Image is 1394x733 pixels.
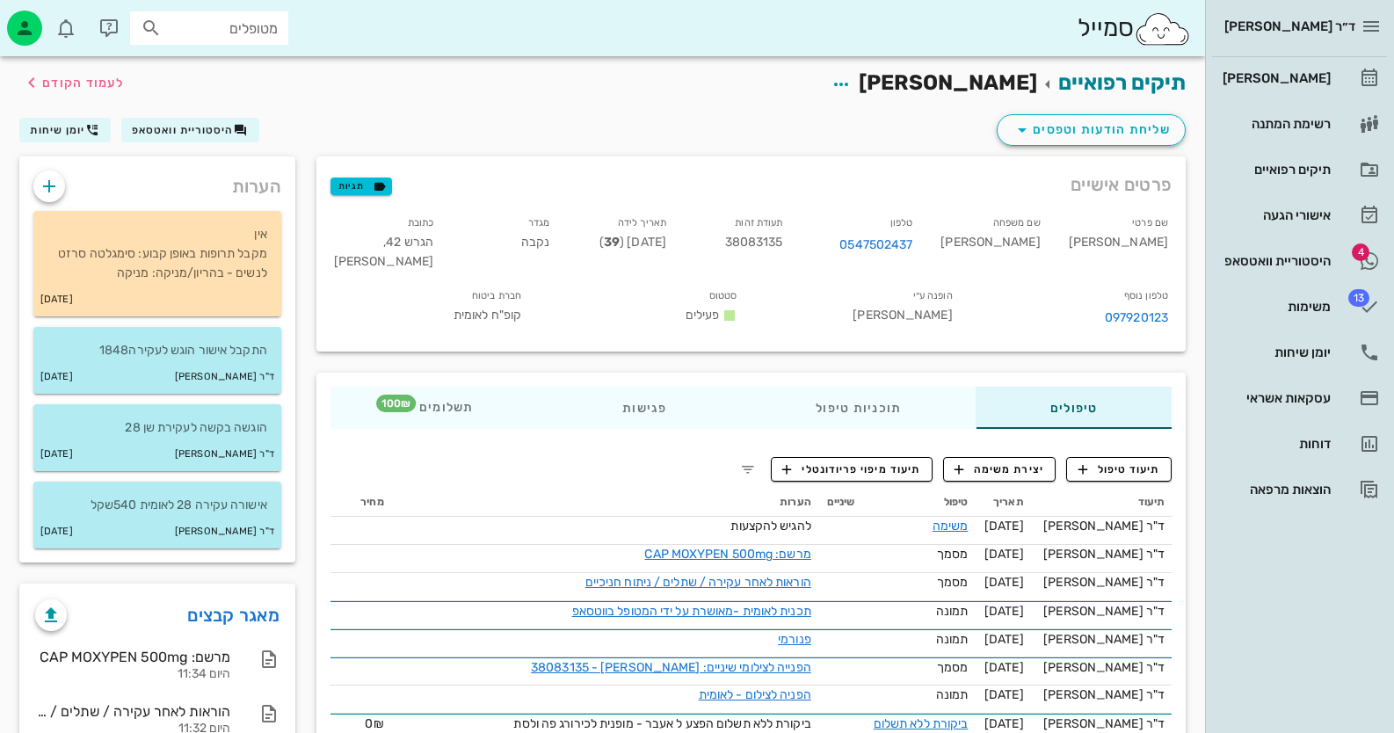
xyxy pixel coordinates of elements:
[40,522,73,541] small: [DATE]
[984,604,1024,619] span: [DATE]
[984,575,1024,590] span: [DATE]
[1212,423,1387,465] a: דוחות
[1078,10,1191,47] div: סמייל
[1219,254,1331,268] div: היסטוריית וואטסאפ
[1105,308,1168,328] a: 097920123
[35,703,230,720] div: הוראות לאחר עקירה / שתלים / ניתוח חניכיים
[405,402,474,414] span: תשלומים
[572,604,811,619] a: תכנית לאומית -מאושרת על ידי המטופל בווטסאפ
[913,290,953,301] small: הופנה ע״י
[937,547,968,562] span: מסמך
[1219,391,1331,405] div: עסקאות אשראי
[644,547,810,562] a: מרשם: CAP MOXYPEN 500mg
[1012,120,1171,141] span: שליחת הודעות וטפסים
[330,489,391,517] th: מחיר
[132,124,234,136] span: היסטוריית וואטסאפ
[40,445,73,464] small: [DATE]
[1212,103,1387,145] a: רשימת המתנה
[818,489,862,517] th: שיניים
[1038,630,1165,649] div: ד"ר [PERSON_NAME]
[42,76,124,91] span: לעמוד הקודם
[725,235,783,250] span: 38083135
[839,236,912,255] a: 0547502437
[1212,240,1387,282] a: תגהיסטוריית וואטסאפ
[730,519,810,533] span: להגיש להקצעות
[1224,18,1355,34] span: ד״ר [PERSON_NAME]
[47,341,267,360] p: התקבל אישור הוגש לעקירה1848
[1038,686,1165,704] div: ד"ר [PERSON_NAME]
[993,217,1041,229] small: שם משפחה
[943,457,1056,482] button: יצירת משימה
[936,632,969,647] span: תמונה
[175,367,274,387] small: ד"ר [PERSON_NAME]
[187,601,280,629] a: מאגר קבצים
[984,547,1024,562] span: [DATE]
[859,70,1037,95] span: [PERSON_NAME]
[1212,377,1387,419] a: עסקאות אשראי
[1212,286,1387,328] a: תגמשימות
[1348,289,1369,307] span: תג
[997,114,1186,146] button: שליחת הודעות וטפסים
[699,687,811,702] a: הפניה לצילום - לאומית
[984,687,1024,702] span: [DATE]
[1038,517,1165,535] div: ד"ר [PERSON_NAME]
[984,519,1024,533] span: [DATE]
[604,235,620,250] strong: 39
[19,118,111,142] button: יומן שיחות
[937,575,968,590] span: מסמך
[778,632,811,647] a: פנורמי
[975,489,1030,517] th: תאריך
[334,306,521,325] div: קופ"ח לאומית
[1038,658,1165,677] div: ד"ר [PERSON_NAME]
[1058,70,1186,95] a: תיקים רפואיים
[1038,715,1165,733] div: ד"ר [PERSON_NAME]
[1212,194,1387,236] a: אישורי הגעה
[1071,171,1172,199] span: פרטים אישיים
[47,496,267,515] p: אישורה עקירה 28 לאומית 540שקל
[861,489,975,517] th: טיפול
[40,290,73,309] small: [DATE]
[330,178,392,195] button: תגיות
[528,217,549,229] small: מגדר
[52,14,62,25] span: תג
[1212,331,1387,374] a: יומן שיחות
[936,604,969,619] span: תמונה
[1219,163,1331,177] div: תיקים רפואיים
[1212,57,1387,99] a: [PERSON_NAME]
[735,217,782,229] small: תעודת זהות
[338,178,384,194] span: תגיות
[19,156,295,207] div: הערות
[383,235,433,250] span: הגרש 42
[1038,545,1165,563] div: ד"ר [PERSON_NAME]
[926,209,1054,282] div: [PERSON_NAME]
[1134,11,1191,47] img: SmileCloud logo
[1219,483,1331,497] div: הוצאות מרפאה
[890,217,913,229] small: טלפון
[175,522,274,541] small: ד"ר [PERSON_NAME]
[1055,209,1182,282] div: [PERSON_NAME]
[447,209,563,282] div: נקבה
[741,387,976,429] div: תוכניות טיפול
[548,387,741,429] div: פגישות
[334,254,433,269] span: [PERSON_NAME]
[21,67,124,98] button: לעמוד הקודם
[47,418,267,438] p: הוגשה בקשה לעקירת שן 28
[35,667,230,682] div: היום 11:34
[35,649,230,665] div: מרשם: CAP MOXYPEN 500mg
[618,217,666,229] small: תאריך לידה
[531,660,811,675] a: הפנייה לצילומי שיניים: [PERSON_NAME] - 38083135
[984,716,1024,731] span: [DATE]
[1038,602,1165,621] div: ד"ר [PERSON_NAME]
[1124,290,1168,301] small: טלפון נוסף
[365,716,383,731] span: 0₪
[1212,468,1387,511] a: הוצאות מרפאה
[1219,117,1331,131] div: רשימת המתנה
[513,716,810,731] span: ביקורת ללא תשלום הפצע ל אעבר - מופנית לכירורג פה ולסת
[47,225,267,283] p: אין מקבל תרופות באופן קבוע: סימגלטה סרזט לנשים - בהריון/מניקה: מניקה
[175,445,274,464] small: ד"ר [PERSON_NAME]
[376,395,416,412] span: תג
[874,716,969,731] a: ביקורת ללא תשלום
[782,461,920,477] span: תיעוד מיפוי פריודונטלי
[472,290,521,301] small: חברת ביטוח
[1031,489,1172,517] th: תיעוד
